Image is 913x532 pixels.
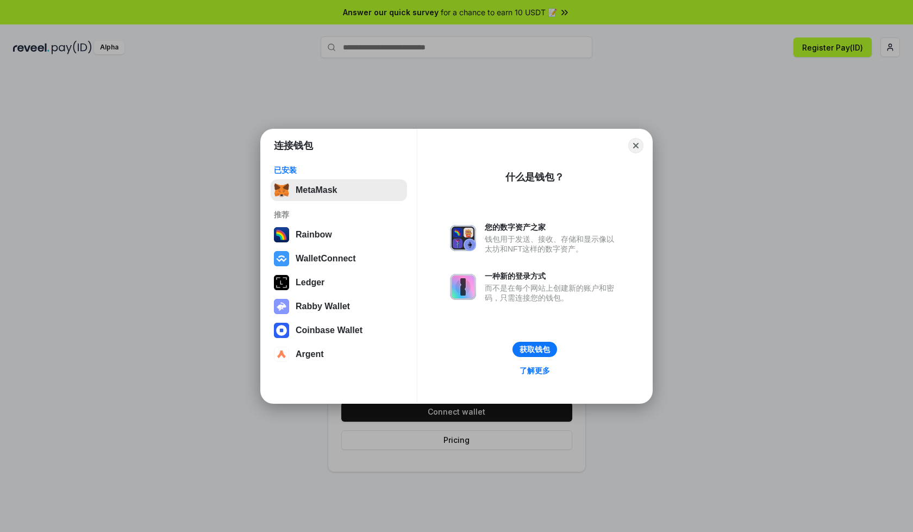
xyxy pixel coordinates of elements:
[274,275,289,290] img: svg+xml,%3Csvg%20xmlns%3D%22http%3A%2F%2Fwww.w3.org%2F2000%2Fsvg%22%20width%3D%2228%22%20height%3...
[520,366,550,375] div: 了解更多
[271,179,407,201] button: MetaMask
[485,234,620,254] div: 钱包用于发送、接收、存储和显示像以太坊和NFT这样的数字资产。
[520,345,550,354] div: 获取钱包
[296,185,337,195] div: MetaMask
[296,302,350,311] div: Rabby Wallet
[274,183,289,198] img: svg+xml,%3Csvg%20fill%3D%22none%22%20height%3D%2233%22%20viewBox%3D%220%200%2035%2033%22%20width%...
[274,165,404,175] div: 已安装
[271,224,407,246] button: Rainbow
[271,272,407,293] button: Ledger
[274,347,289,362] img: svg+xml,%3Csvg%20width%3D%2228%22%20height%3D%2228%22%20viewBox%3D%220%200%2028%2028%22%20fill%3D...
[274,139,313,152] h1: 连接钱包
[296,326,362,335] div: Coinbase Wallet
[274,251,289,266] img: svg+xml,%3Csvg%20width%3D%2228%22%20height%3D%2228%22%20viewBox%3D%220%200%2028%2028%22%20fill%3D...
[485,271,620,281] div: 一种新的登录方式
[485,222,620,232] div: 您的数字资产之家
[274,227,289,242] img: svg+xml,%3Csvg%20width%3D%22120%22%20height%3D%22120%22%20viewBox%3D%220%200%20120%20120%22%20fil...
[296,349,324,359] div: Argent
[271,320,407,341] button: Coinbase Wallet
[271,296,407,317] button: Rabby Wallet
[450,225,476,251] img: svg+xml,%3Csvg%20xmlns%3D%22http%3A%2F%2Fwww.w3.org%2F2000%2Fsvg%22%20fill%3D%22none%22%20viewBox...
[271,248,407,270] button: WalletConnect
[296,254,356,264] div: WalletConnect
[274,323,289,338] img: svg+xml,%3Csvg%20width%3D%2228%22%20height%3D%2228%22%20viewBox%3D%220%200%2028%2028%22%20fill%3D...
[296,278,324,287] div: Ledger
[274,299,289,314] img: svg+xml,%3Csvg%20xmlns%3D%22http%3A%2F%2Fwww.w3.org%2F2000%2Fsvg%22%20fill%3D%22none%22%20viewBox...
[505,171,564,184] div: 什么是钱包？
[512,342,557,357] button: 获取钱包
[450,274,476,300] img: svg+xml,%3Csvg%20xmlns%3D%22http%3A%2F%2Fwww.w3.org%2F2000%2Fsvg%22%20fill%3D%22none%22%20viewBox...
[271,343,407,365] button: Argent
[628,138,643,153] button: Close
[513,364,556,378] a: 了解更多
[485,283,620,303] div: 而不是在每个网站上创建新的账户和密码，只需连接您的钱包。
[274,210,404,220] div: 推荐
[296,230,332,240] div: Rainbow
